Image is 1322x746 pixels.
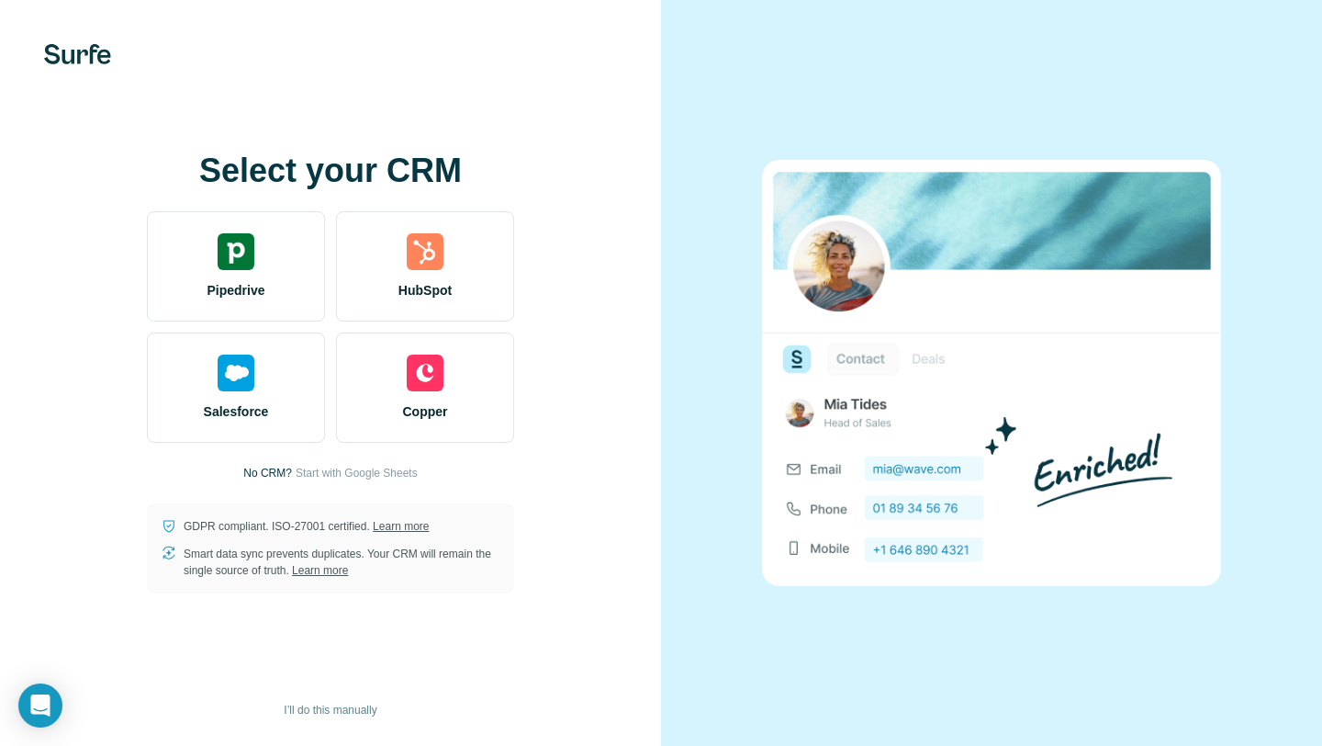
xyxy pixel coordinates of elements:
[398,281,452,300] span: HubSpot
[762,160,1221,585] img: none image
[403,402,448,421] span: Copper
[373,520,429,533] a: Learn more
[18,684,62,728] div: Open Intercom Messenger
[284,702,376,718] span: I’ll do this manually
[243,465,292,481] p: No CRM?
[218,355,254,391] img: salesforce's logo
[44,44,111,64] img: Surfe's logo
[204,402,269,421] span: Salesforce
[147,153,514,189] h1: Select your CRM
[184,546,499,579] p: Smart data sync prevents duplicates. Your CRM will remain the single source of truth.
[407,233,443,270] img: hubspot's logo
[296,465,418,481] button: Start with Google Sheets
[271,696,389,724] button: I’ll do this manually
[184,518,429,535] p: GDPR compliant. ISO-27001 certified.
[407,355,443,391] img: copper's logo
[292,564,348,577] a: Learn more
[218,233,254,270] img: pipedrive's logo
[207,281,264,300] span: Pipedrive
